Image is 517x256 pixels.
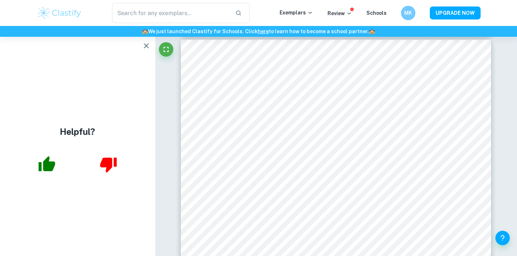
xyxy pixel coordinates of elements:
[495,231,510,245] button: Help and Feedback
[430,6,481,19] button: UPGRADE NOW
[37,6,83,20] img: Clastify logo
[280,9,313,17] p: Exemplars
[258,28,269,34] a: here
[112,3,230,23] input: Search for any exemplars...
[401,6,415,20] button: MK
[142,28,148,34] span: 🏫
[159,42,173,57] button: Fullscreen
[369,28,375,34] span: 🏫
[404,9,412,17] h6: MK
[366,10,387,16] a: Schools
[60,125,95,138] h4: Helpful?
[327,9,352,17] p: Review
[1,27,516,35] h6: We just launched Clastify for Schools. Click to learn how to become a school partner.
